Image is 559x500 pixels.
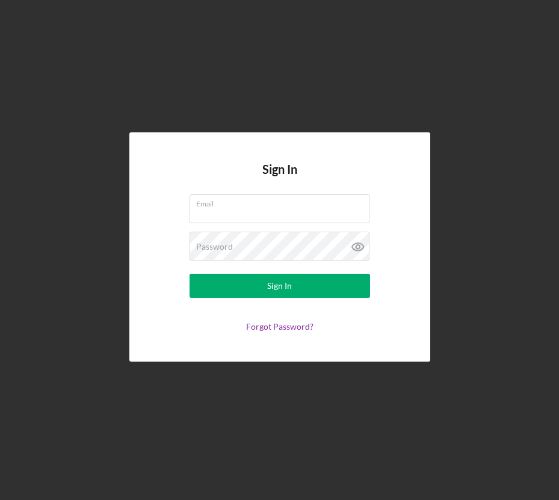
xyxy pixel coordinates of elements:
label: Email [196,195,369,208]
label: Password [196,242,233,252]
h4: Sign In [262,162,297,194]
div: Sign In [267,274,292,298]
a: Forgot Password? [246,321,313,332]
button: Sign In [190,274,370,298]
